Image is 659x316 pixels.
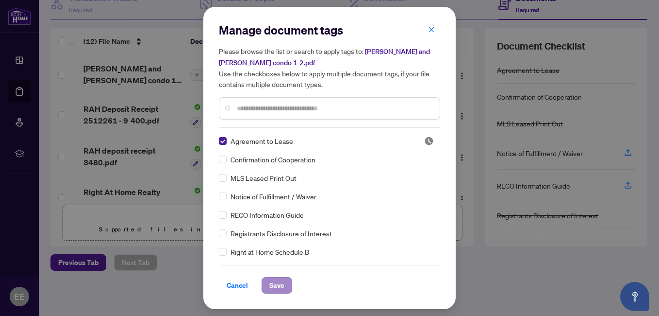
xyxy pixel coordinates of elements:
[620,282,649,311] button: Open asap
[231,210,304,220] span: RECO Information Guide
[269,278,284,293] span: Save
[424,136,434,146] img: status
[262,277,292,294] button: Save
[231,191,316,202] span: Notice of Fulfillment / Waiver
[231,173,297,183] span: MLS Leased Print Out
[219,22,440,38] h2: Manage document tags
[231,136,293,146] span: Agreement to Lease
[231,246,309,257] span: Right at Home Schedule B
[219,46,440,89] h5: Please browse the list or search to apply tags to: Use the checkboxes below to apply multiple doc...
[424,136,434,146] span: Pending Review
[231,154,315,165] span: Confirmation of Cooperation
[231,228,332,239] span: Registrants Disclosure of Interest
[227,278,248,293] span: Cancel
[428,26,435,33] span: close
[219,277,256,294] button: Cancel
